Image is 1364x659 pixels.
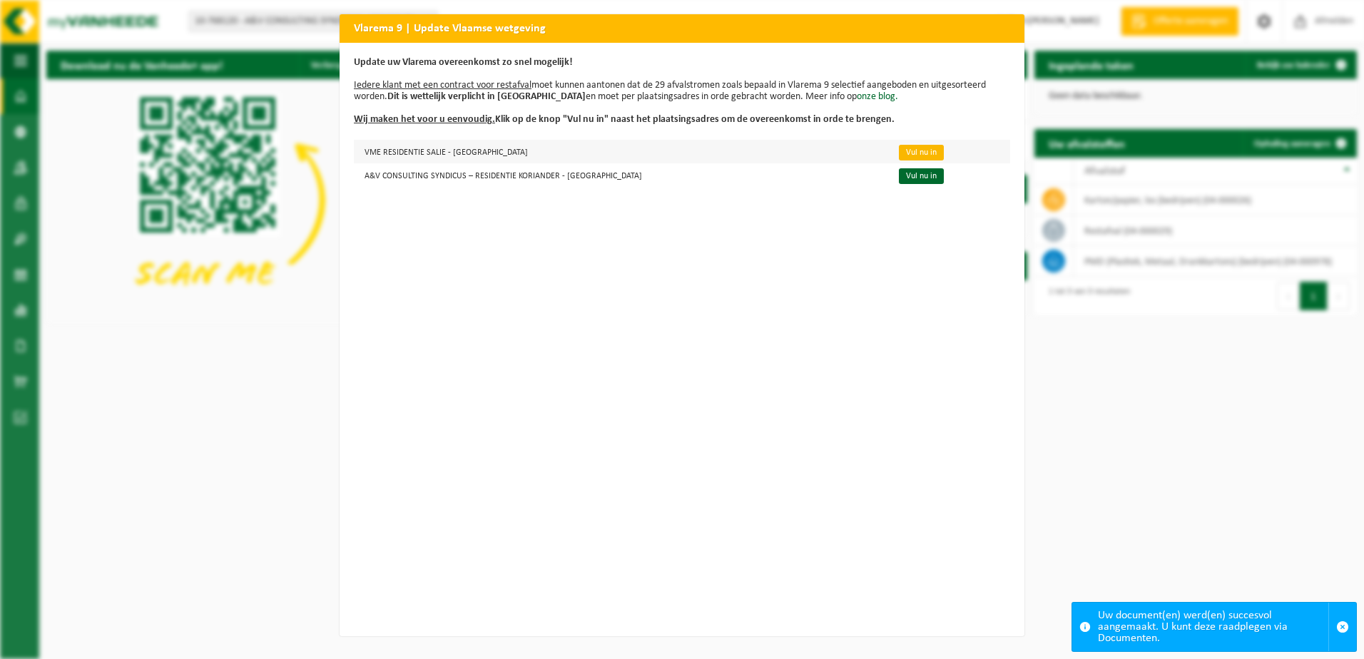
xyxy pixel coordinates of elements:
p: moet kunnen aantonen dat de 29 afvalstromen zoals bepaald in Vlarema 9 selectief aangeboden en ui... [354,57,1010,126]
u: Wij maken het voor u eenvoudig. [354,114,495,125]
h2: Vlarema 9 | Update Vlaamse wetgeving [340,14,1024,41]
a: onze blog. [857,91,898,102]
a: Vul nu in [899,145,944,160]
td: VME RESIDENTIE SALIE - [GEOGRAPHIC_DATA] [354,140,887,163]
a: Vul nu in [899,168,944,184]
td: A&V CONSULTING SYNDICUS – RESIDENTIE KORIANDER - [GEOGRAPHIC_DATA] [354,163,887,187]
b: Klik op de knop "Vul nu in" naast het plaatsingsadres om de overeenkomst in orde te brengen. [354,114,895,125]
b: Update uw Vlarema overeenkomst zo snel mogelijk! [354,57,573,68]
u: Iedere klant met een contract voor restafval [354,80,531,91]
b: Dit is wettelijk verplicht in [GEOGRAPHIC_DATA] [387,91,586,102]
